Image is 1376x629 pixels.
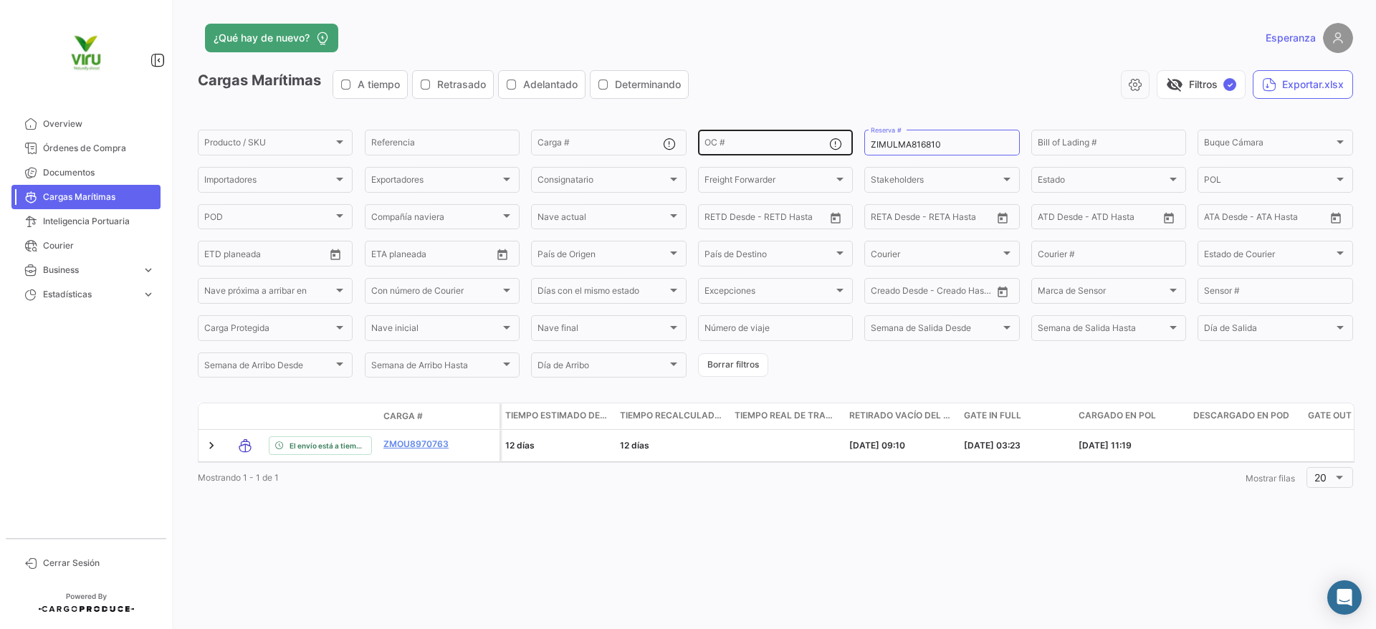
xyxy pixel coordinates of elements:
[825,207,846,229] button: Open calendar
[214,31,310,45] span: ¿Qué hay de nuevo?
[43,215,155,228] span: Inteligencia Portuaria
[704,177,833,187] span: Freight Forwarder
[1038,177,1167,187] span: Estado
[198,70,693,99] h3: Cargas Marítimas
[43,239,155,252] span: Courier
[1314,471,1327,484] span: 20
[371,325,500,335] span: Nave inicial
[371,362,500,373] span: Semana de Arribo Hasta
[537,214,666,224] span: Nave actual
[43,117,155,130] span: Overview
[1204,140,1333,150] span: Buque Cámara
[1223,78,1236,91] span: ✓
[333,71,407,98] button: A tiempo
[1204,325,1333,335] span: Día de Salida
[371,214,500,224] span: Compañía naviera
[204,325,333,335] span: Carga Protegida
[492,244,513,265] button: Open calendar
[1308,409,1375,422] span: Gate Out Full
[1079,409,1156,422] span: Cargado en POL
[964,409,1021,422] span: Gate In Full
[43,166,155,179] span: Documentos
[50,17,122,89] img: viru.png
[615,77,681,92] span: Determinando
[1073,403,1188,429] datatable-header-cell: Cargado en POL
[204,140,333,150] span: Producto / SKU
[204,288,333,298] span: Nave próxima a arribar en
[43,264,136,277] span: Business
[142,264,155,277] span: expand_more
[907,214,964,224] input: Hasta
[1258,214,1315,224] input: ATA Hasta
[11,209,161,234] a: Inteligencia Portuaria
[1193,409,1289,422] span: Descargado en POD
[871,177,1000,187] span: Stakeholders
[1325,207,1347,229] button: Open calendar
[11,185,161,209] a: Cargas Marítimas
[227,410,263,422] datatable-header-cell: Modo de Transporte
[43,288,136,301] span: Estadísticas
[871,214,897,224] input: Desde
[1166,76,1183,93] span: visibility_off
[1093,214,1150,224] input: ATD Hasta
[505,439,608,452] div: 12 días
[204,177,333,187] span: Importadores
[1157,70,1246,99] button: visibility_offFiltros✓
[499,71,585,98] button: Adelantado
[992,281,1013,302] button: Open calendar
[729,403,844,429] datatable-header-cell: Tiempo real de transito
[1253,70,1353,99] button: Exportar.xlsx
[1158,207,1180,229] button: Open calendar
[413,71,493,98] button: Retrasado
[1327,580,1362,615] div: Abrir Intercom Messenger
[964,440,1021,451] span: [DATE] 03:23
[1204,251,1333,261] span: Estado de Courier
[537,288,666,298] span: Días con el mismo estado
[1188,403,1302,429] datatable-header-cell: Descargado en POD
[934,288,991,298] input: Creado Hasta
[740,214,798,224] input: Hasta
[698,353,768,377] button: Borrar filtros
[844,403,958,429] datatable-header-cell: Retirado vacío del depósito
[11,234,161,258] a: Courier
[1266,31,1316,45] span: Esperanza
[240,251,297,261] input: Hasta
[871,288,924,298] input: Creado Desde
[1079,440,1132,451] span: [DATE] 11:19
[871,325,1000,335] span: Semana de Salida Desde
[537,177,666,187] span: Consignatario
[958,403,1073,429] datatable-header-cell: Gate In Full
[43,142,155,155] span: Órdenes de Compra
[1038,214,1083,224] input: ATD Desde
[537,251,666,261] span: País de Origen
[11,112,161,136] a: Overview
[198,472,279,483] span: Mostrando 1 - 1 de 1
[43,557,155,570] span: Cerrar Sesión
[378,404,464,428] datatable-header-cell: Carga #
[204,438,219,453] a: Expand/Collapse Row
[537,325,666,335] span: Nave final
[591,71,688,98] button: Determinando
[11,160,161,185] a: Documentos
[1246,473,1295,484] span: Mostrar filas
[849,440,905,451] span: [DATE] 09:10
[11,136,161,160] a: Órdenes de Compra
[704,288,833,298] span: Excepciones
[523,77,578,92] span: Adelantado
[849,409,952,422] span: Retirado vacío del depósito
[620,439,723,452] div: 12 días
[43,191,155,203] span: Cargas Marítimas
[1038,325,1167,335] span: Semana de Salida Hasta
[1204,214,1248,224] input: ATA Desde
[371,177,500,187] span: Exportadores
[358,77,400,92] span: A tiempo
[704,214,730,224] input: Desde
[1323,23,1353,53] img: placeholder-user.png
[383,438,458,451] a: ZMOU8970763
[500,403,614,429] datatable-header-cell: Tiempo estimado de transito
[204,362,333,373] span: Semana de Arribo Desde
[371,251,397,261] input: Desde
[614,403,729,429] datatable-header-cell: Tiempo recalculado de transito
[464,410,500,422] datatable-header-cell: Póliza
[735,409,838,422] span: Tiempo real de transito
